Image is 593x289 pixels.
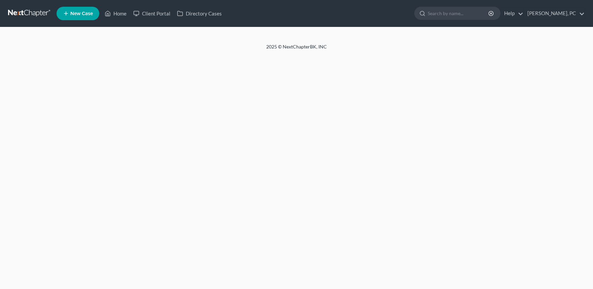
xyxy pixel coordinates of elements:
[70,11,93,16] span: New Case
[130,7,174,20] a: Client Portal
[428,7,489,20] input: Search by name...
[501,7,523,20] a: Help
[174,7,225,20] a: Directory Cases
[105,43,488,56] div: 2025 © NextChapterBK, INC
[101,7,130,20] a: Home
[524,7,585,20] a: [PERSON_NAME], PC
